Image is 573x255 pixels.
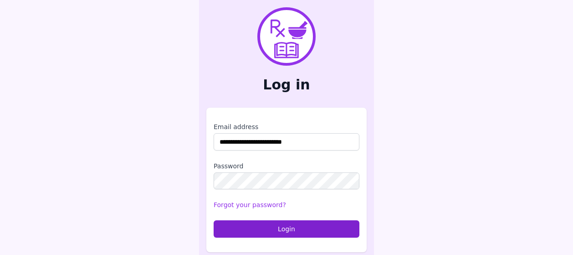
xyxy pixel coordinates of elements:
img: PharmXellence Logo [257,7,316,66]
h2: Log in [206,77,367,93]
label: Password [214,161,359,171]
button: Login [214,220,359,238]
a: Forgot your password? [214,201,286,208]
label: Email address [214,122,359,131]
